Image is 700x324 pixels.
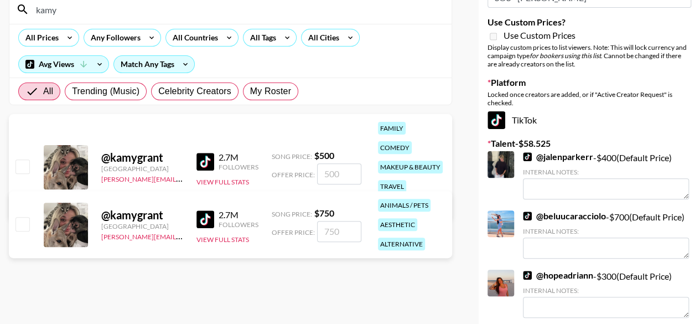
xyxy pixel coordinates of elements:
[314,150,334,161] strong: $ 500
[219,163,258,171] div: Followers
[219,209,258,220] div: 2.7M
[488,111,505,129] img: TikTok
[378,199,431,212] div: animals / pets
[196,153,214,171] img: TikTok
[158,85,231,98] span: Celebrity Creators
[250,85,291,98] span: My Roster
[378,141,412,154] div: comedy
[219,220,258,229] div: Followers
[488,17,691,28] label: Use Custom Prices?
[101,222,183,230] div: [GEOGRAPHIC_DATA]
[19,56,108,73] div: Avg Views
[523,271,532,280] img: TikTok
[523,210,606,222] a: @beluucaracciolo
[523,227,689,235] div: Internal Notes:
[84,29,143,46] div: Any Followers
[19,29,61,46] div: All Prices
[166,29,220,46] div: All Countries
[523,210,689,259] div: - $ 700 (Default Price)
[523,286,689,295] div: Internal Notes:
[72,85,139,98] span: Trending (Music)
[378,180,406,193] div: travel
[378,161,443,173] div: makeup & beauty
[272,152,312,161] span: Song Price:
[530,52,601,60] em: for bookers using this list
[504,30,575,41] span: Use Custom Prices
[523,152,532,161] img: TikTok
[378,238,425,250] div: alternative
[101,151,183,164] div: @ kamygrant
[488,111,691,129] div: TikTok
[43,85,53,98] span: All
[523,151,689,199] div: - $ 400 (Default Price)
[378,122,406,135] div: family
[101,164,183,173] div: [GEOGRAPHIC_DATA]
[272,210,312,218] span: Song Price:
[29,1,445,18] input: Search by User Name
[272,228,315,236] span: Offer Price:
[523,168,689,176] div: Internal Notes:
[219,152,258,163] div: 2.7M
[523,151,593,162] a: @jalenparkerr
[196,210,214,228] img: TikTok
[523,270,593,281] a: @hopeadriann
[114,56,194,73] div: Match Any Tags
[196,178,249,186] button: View Full Stats
[314,208,334,218] strong: $ 750
[488,43,691,68] div: Display custom prices to list viewers. Note: This will lock currency and campaign type . Cannot b...
[488,90,691,107] div: Locked once creators are added, or if "Active Creator Request" is checked.
[302,29,341,46] div: All Cities
[101,230,318,241] a: [PERSON_NAME][EMAIL_ADDRESS][PERSON_NAME][DOMAIN_NAME]
[101,173,265,183] a: [PERSON_NAME][EMAIL_ADDRESS][DOMAIN_NAME]
[523,270,689,318] div: - $ 300 (Default Price)
[378,218,417,231] div: aesthetic
[488,138,691,149] label: Talent - $ 58.525
[196,235,249,244] button: View Full Stats
[243,29,278,46] div: All Tags
[101,208,183,222] div: @ kamygrant
[317,163,361,184] input: 500
[272,171,315,179] span: Offer Price:
[523,212,532,220] img: TikTok
[488,77,691,88] label: Platform
[317,221,361,242] input: 750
